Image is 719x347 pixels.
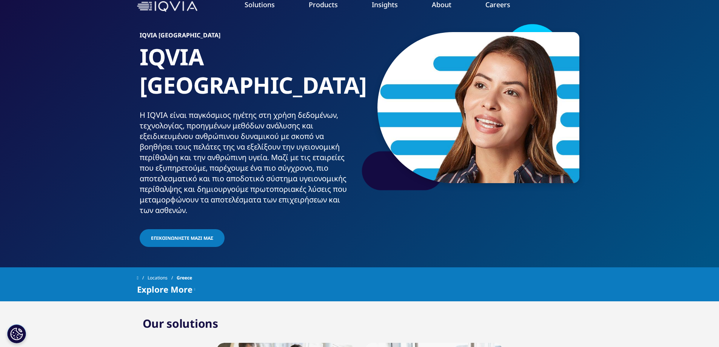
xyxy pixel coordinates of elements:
span: Επικοινωνήστε μαζί μας [151,235,213,241]
a: Επικοινωνήστε μαζί μας [140,229,225,247]
button: Ρυθμίσεις για τα cookies [7,324,26,343]
h6: IQVIA ​[GEOGRAPHIC_DATA] [140,32,357,43]
img: 15_rbuportraitoption.jpg [377,32,579,183]
span: Greece [177,271,192,285]
span: Explore More [137,285,192,294]
h1: IQVIA [GEOGRAPHIC_DATA] [140,43,357,110]
div: Η IQVIA είναι παγκόσμιος ηγέτης στη χρήση δεδομένων, τεχνολογίας, προηγμένων μεθόδων ανάλυσης και... [140,110,357,216]
a: Locations [148,271,177,285]
h2: Our solutions [143,316,218,331]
